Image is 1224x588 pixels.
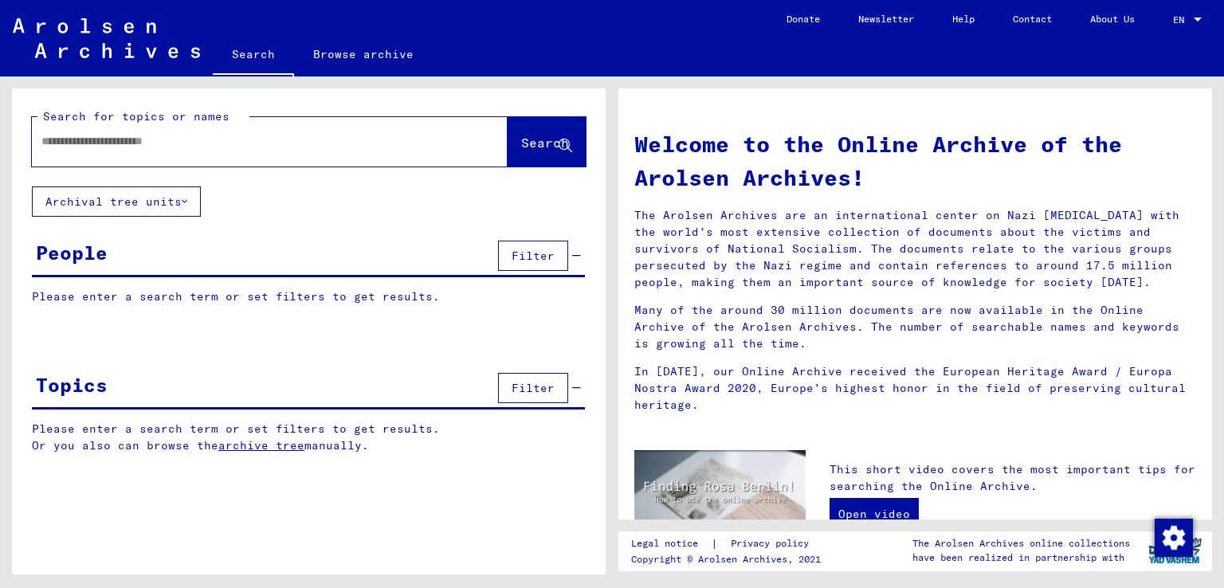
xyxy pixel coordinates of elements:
span: Filter [512,381,555,395]
button: Search [508,117,586,167]
div: | [631,535,828,552]
mat-label: Search for topics or names [43,109,229,123]
div: People [36,238,108,267]
p: have been realized in partnership with [912,551,1130,565]
span: Search [521,135,569,151]
a: Search [213,35,294,76]
p: The Arolsen Archives are an international center on Nazi [MEDICAL_DATA] with the world’s most ext... [634,207,1196,291]
h1: Welcome to the Online Archive of the Arolsen Archives! [634,127,1196,194]
img: Arolsen_neg.svg [13,18,200,58]
span: EN [1173,14,1191,25]
div: Topics [36,370,108,399]
p: In [DATE], our Online Archive received the European Heritage Award / Europa Nostra Award 2020, Eu... [634,363,1196,414]
span: Filter [512,249,555,263]
p: The Arolsen Archives online collections [912,536,1130,551]
a: archive tree [218,438,304,453]
div: Change consent [1154,518,1192,556]
button: Filter [498,373,568,403]
img: Change consent [1155,519,1193,557]
a: Privacy policy [718,535,828,552]
p: Copyright © Arolsen Archives, 2021 [631,552,828,566]
p: Please enter a search term or set filters to get results. Or you also can browse the manually. [32,421,586,454]
a: Browse archive [294,35,433,73]
a: Open video [830,498,919,530]
a: Legal notice [631,535,711,552]
img: video.jpg [634,450,806,543]
button: Filter [498,241,568,271]
p: Many of the around 30 million documents are now available in the Online Archive of the Arolsen Ar... [634,302,1196,352]
p: Please enter a search term or set filters to get results. [32,288,585,305]
button: Archival tree units [32,186,201,217]
img: yv_logo.png [1145,531,1205,570]
p: This short video covers the most important tips for searching the Online Archive. [830,461,1196,495]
